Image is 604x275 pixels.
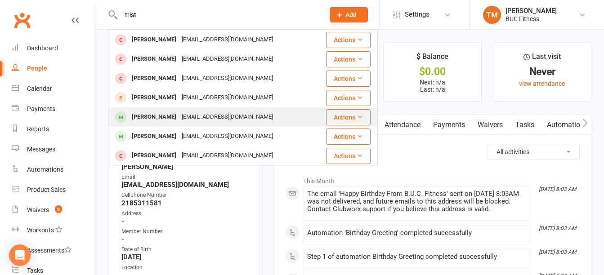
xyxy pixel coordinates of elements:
button: Actions [326,129,371,145]
div: Automation 'Birthday Greeting' completed successfully [307,229,526,237]
button: Actions [326,148,371,164]
div: [EMAIL_ADDRESS][DOMAIN_NAME] [179,111,276,124]
div: [PERSON_NAME] [129,33,179,46]
div: $ Balance [416,51,448,67]
a: Calendar [12,79,95,99]
div: $0.00 [392,67,473,76]
p: Next: n/a Last: n/a [392,79,473,93]
a: Automations [12,160,95,180]
div: Messages [27,146,55,153]
span: Add [345,11,357,18]
div: Step 1 of automation Birthday Greeting completed successfully [307,253,526,261]
a: Waivers 5 [12,200,95,220]
div: Assessments [27,247,72,254]
div: Reports [27,125,49,133]
i: [DATE] 8:03 AM [539,186,576,192]
div: The email 'Happy Birthday From B.U.C. Fitness' sent on [DATE] 8:03AM was not delivered, and futur... [307,190,526,213]
a: Waivers [471,115,509,135]
div: TM [483,6,501,24]
button: Actions [326,90,371,106]
div: Workouts [27,226,54,234]
input: Search... [118,9,318,21]
strong: [DATE] [121,253,248,261]
div: [EMAIL_ADDRESS][DOMAIN_NAME] [179,72,276,85]
div: [PERSON_NAME] [129,72,179,85]
a: Attendance [378,115,427,135]
a: Tasks [509,115,541,135]
a: Messages [12,139,95,160]
a: view attendance [519,80,565,87]
div: BUC Fitness [506,15,557,23]
a: Workouts [12,220,95,240]
button: Actions [326,32,371,48]
div: Calendar [27,85,52,92]
a: Payments [12,99,95,119]
div: [EMAIL_ADDRESS][DOMAIN_NAME] [179,53,276,66]
a: Reports [12,119,95,139]
span: 5 [55,205,62,213]
div: Payments [27,105,55,112]
div: [PERSON_NAME] [506,7,557,15]
button: Actions [326,109,371,125]
div: Waivers [27,206,49,213]
div: Product Sales [27,186,66,193]
a: Clubworx [11,9,33,31]
div: Email [121,173,248,182]
div: [PERSON_NAME] [129,130,179,143]
div: [EMAIL_ADDRESS][DOMAIN_NAME] [179,149,276,162]
strong: [EMAIL_ADDRESS][DOMAIN_NAME] [121,181,248,189]
div: Cellphone Number [121,191,248,200]
strong: - [121,217,248,225]
div: Open Intercom Messenger [9,244,31,266]
div: [PERSON_NAME] [129,91,179,104]
a: Assessments [12,240,95,261]
div: [EMAIL_ADDRESS][DOMAIN_NAME] [179,91,276,104]
div: Tasks [27,267,43,274]
div: Location [121,263,248,272]
strong: 2185311581 [121,199,248,207]
a: People [12,58,95,79]
div: Date of Birth [121,245,248,254]
div: [PERSON_NAME] [129,53,179,66]
strong: - [121,235,248,243]
div: Never [501,67,583,76]
li: This Month [285,172,580,186]
i: [DATE] 8:03 AM [539,249,576,255]
div: Address [121,209,248,218]
button: Actions [326,51,371,67]
strong: [PERSON_NAME] [121,163,248,171]
span: Settings [405,4,430,25]
div: Dashboard [27,44,58,52]
a: Dashboard [12,38,95,58]
button: Add [330,7,368,22]
div: People [27,65,47,72]
div: [EMAIL_ADDRESS][DOMAIN_NAME] [179,130,276,143]
div: Automations [27,166,63,173]
a: Product Sales [12,180,95,200]
div: [PERSON_NAME] [129,149,179,162]
i: [DATE] 8:03 AM [539,225,576,231]
button: Actions [326,71,371,87]
div: [EMAIL_ADDRESS][DOMAIN_NAME] [179,33,276,46]
div: [PERSON_NAME] [129,111,179,124]
a: Automations [541,115,594,135]
h3: Activity [285,144,580,158]
a: Payments [427,115,471,135]
div: Member Number [121,227,248,236]
div: Last visit [523,51,561,67]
